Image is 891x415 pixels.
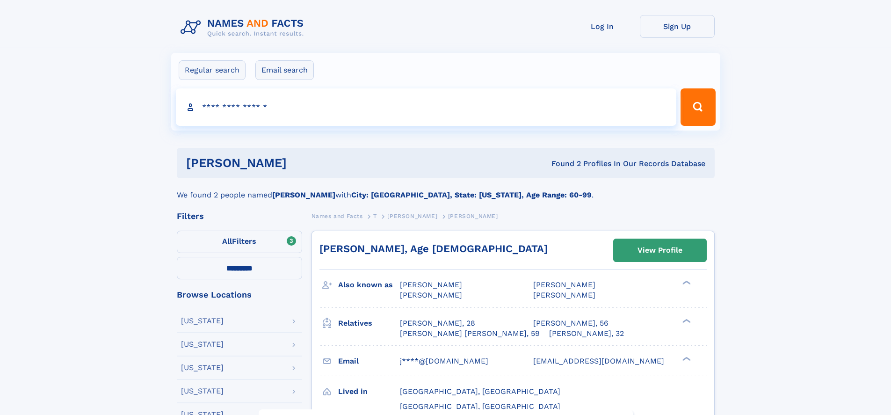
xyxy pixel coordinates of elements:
[186,157,419,169] h1: [PERSON_NAME]
[400,387,560,396] span: [GEOGRAPHIC_DATA], [GEOGRAPHIC_DATA]
[640,15,715,38] a: Sign Up
[419,159,705,169] div: Found 2 Profiles In Our Records Database
[448,213,498,219] span: [PERSON_NAME]
[533,291,595,299] span: [PERSON_NAME]
[680,280,691,286] div: ❯
[176,88,677,126] input: search input
[181,387,224,395] div: [US_STATE]
[400,328,540,339] a: [PERSON_NAME] [PERSON_NAME], 59
[533,280,595,289] span: [PERSON_NAME]
[177,291,302,299] div: Browse Locations
[680,356,691,362] div: ❯
[181,341,224,348] div: [US_STATE]
[565,15,640,38] a: Log In
[177,15,311,40] img: Logo Names and Facts
[181,364,224,371] div: [US_STATE]
[311,210,363,222] a: Names and Facts
[637,240,682,261] div: View Profile
[338,315,400,331] h3: Relatives
[177,178,715,201] div: We found 2 people named with .
[351,190,592,199] b: City: [GEOGRAPHIC_DATA], State: [US_STATE], Age Range: 60-99
[338,277,400,293] h3: Also known as
[533,357,664,365] span: [EMAIL_ADDRESS][DOMAIN_NAME]
[272,190,335,199] b: [PERSON_NAME]
[387,210,437,222] a: [PERSON_NAME]
[400,291,462,299] span: [PERSON_NAME]
[400,318,475,328] a: [PERSON_NAME], 28
[681,88,715,126] button: Search Button
[387,213,437,219] span: [PERSON_NAME]
[400,280,462,289] span: [PERSON_NAME]
[319,243,548,255] a: [PERSON_NAME], Age [DEMOGRAPHIC_DATA]
[533,318,608,328] a: [PERSON_NAME], 56
[680,318,691,324] div: ❯
[373,210,377,222] a: T
[338,384,400,400] h3: Lived in
[179,60,246,80] label: Regular search
[614,239,706,262] a: View Profile
[222,237,232,246] span: All
[177,212,302,220] div: Filters
[177,231,302,253] label: Filters
[373,213,377,219] span: T
[400,402,560,411] span: [GEOGRAPHIC_DATA], [GEOGRAPHIC_DATA]
[255,60,314,80] label: Email search
[338,353,400,369] h3: Email
[549,328,624,339] a: [PERSON_NAME], 32
[181,317,224,325] div: [US_STATE]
